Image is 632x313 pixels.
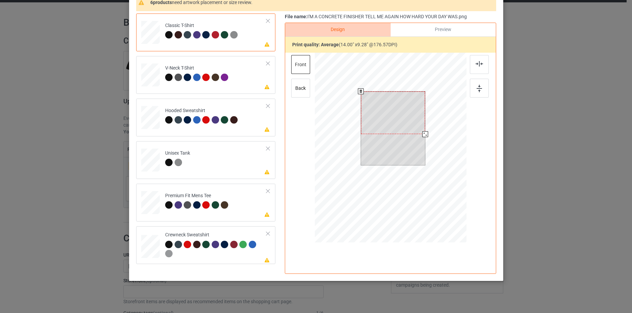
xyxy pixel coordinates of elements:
div: Classic T-Shirt [165,22,239,38]
div: V-Neck T-Shirt [165,65,230,81]
span: average [321,42,339,47]
div: V-Neck T-Shirt [136,56,275,94]
span: ( 14.00 " x 9.28 " @ 176.57 DPI) [339,42,397,47]
span: I'M A CONCRETE FINISHER TELL ME AGAIN HOW HARD YOUR DAY WAS.png [307,14,467,19]
img: svg+xml;base64,PD94bWwgdmVyc2lvbj0iMS4wIiBlbmNvZGluZz0iVVRGLTgiPz4KPHN2ZyB3aWR0aD0iMjJweCIgaGVpZ2... [476,61,483,67]
div: Classic T-Shirt [136,14,275,51]
img: heather_texture.png [230,31,237,38]
div: Unisex Tank [136,141,275,179]
div: back [291,79,310,98]
div: front [291,55,310,74]
div: Preview [390,23,495,36]
img: heather_texture.png [174,159,182,166]
div: Crewneck Sweatshirt [136,226,275,264]
div: Hooded Sweatshirt [136,99,275,136]
div: Crewneck Sweatshirt [165,232,267,257]
div: Unisex Tank [165,150,190,166]
span: File name: [285,14,307,19]
div: Hooded Sweatshirt [165,107,239,123]
div: Design [285,23,390,36]
img: svg+xml;base64,PD94bWwgdmVyc2lvbj0iMS4wIiBlbmNvZGluZz0iVVRGLTgiPz4KPHN2ZyB3aWR0aD0iMTZweCIgaGVpZ2... [477,85,482,92]
div: Premium Fit Mens Tee [165,192,230,208]
b: Print quality: [292,42,339,47]
div: Premium Fit Mens Tee [136,184,275,221]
